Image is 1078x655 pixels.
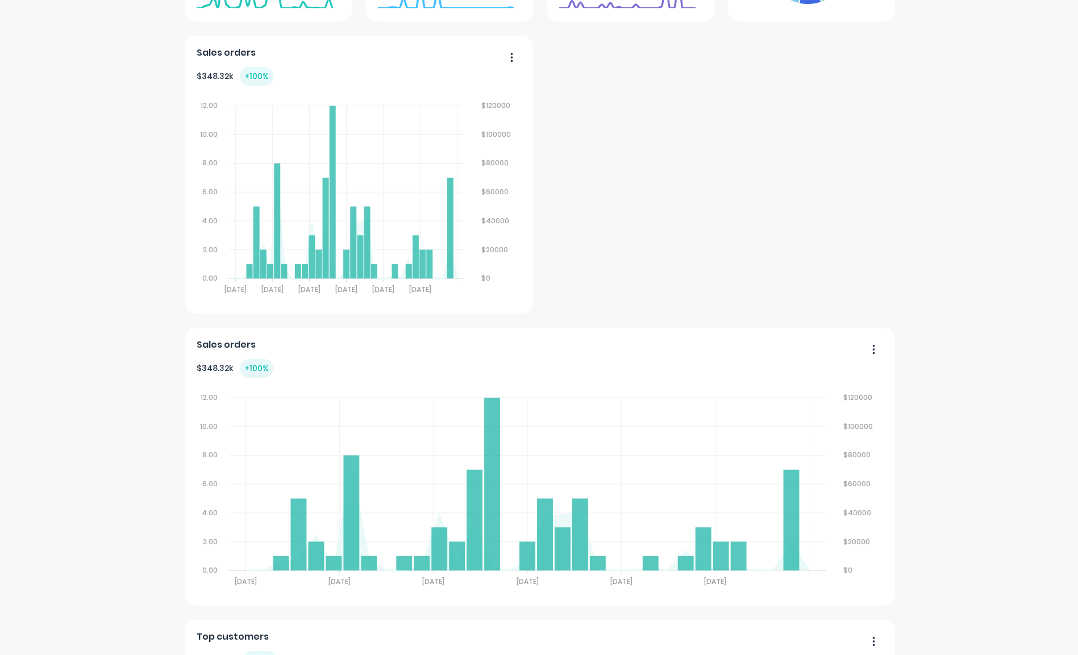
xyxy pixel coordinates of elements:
[481,273,490,283] tspan: $0
[423,577,445,586] tspan: [DATE]
[261,285,284,294] tspan: [DATE]
[235,577,257,586] tspan: [DATE]
[481,158,509,168] tspan: $80000
[197,338,256,352] span: Sales orders
[335,285,357,294] tspan: [DATE]
[202,508,218,518] tspan: 4.00
[203,244,218,254] tspan: 2.00
[843,508,871,518] tspan: $40000
[202,158,218,168] tspan: 8.00
[328,577,351,586] tspan: [DATE]
[843,565,852,575] tspan: $0
[481,216,509,226] tspan: $40000
[610,577,632,586] tspan: [DATE]
[240,359,273,378] div: + 100 %
[240,67,273,86] div: + 100 %
[197,359,273,378] div: $ 348.32k
[704,577,726,586] tspan: [DATE]
[481,129,511,139] tspan: $100000
[843,450,871,460] tspan: $80000
[202,187,218,197] tspan: 6.00
[409,285,431,294] tspan: [DATE]
[202,450,218,460] tspan: 8.00
[481,101,510,110] tspan: $120000
[197,630,269,644] span: Top customers
[843,393,872,402] tspan: $120000
[200,421,218,431] tspan: 10.00
[202,273,218,283] tspan: 0.00
[202,565,218,575] tspan: 0.00
[843,536,870,546] tspan: $20000
[203,536,218,546] tspan: 2.00
[200,129,218,139] tspan: 10.00
[197,67,273,86] div: $ 348.32k
[298,285,321,294] tspan: [DATE]
[224,285,247,294] tspan: [DATE]
[843,421,873,431] tspan: $100000
[201,101,218,110] tspan: 12.00
[202,216,218,226] tspan: 4.00
[202,479,218,489] tspan: 6.00
[517,577,539,586] tspan: [DATE]
[481,187,509,197] tspan: $60000
[843,479,871,489] tspan: $60000
[481,244,508,254] tspan: $20000
[372,285,394,294] tspan: [DATE]
[201,393,218,402] tspan: 12.00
